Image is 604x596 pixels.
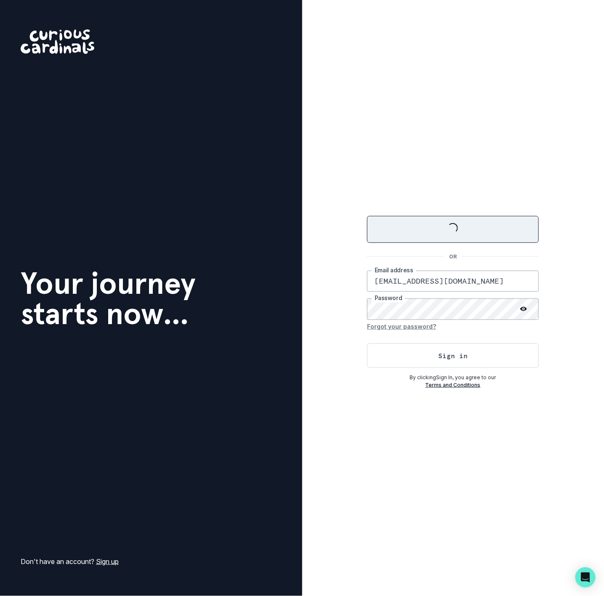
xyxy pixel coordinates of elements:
[21,29,94,54] img: Curious Cardinals Logo
[367,374,539,381] p: By clicking Sign In , you agree to our
[96,557,119,566] a: Sign up
[21,268,196,329] h1: Your journey starts now...
[575,567,596,588] div: Open Intercom Messenger
[367,320,436,333] button: Forgot your password?
[426,382,481,388] a: Terms and Conditions
[367,216,539,243] button: Sign in with Google (GSuite)
[367,343,539,368] button: Sign in
[21,556,119,567] p: Don't have an account?
[444,253,462,261] p: OR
